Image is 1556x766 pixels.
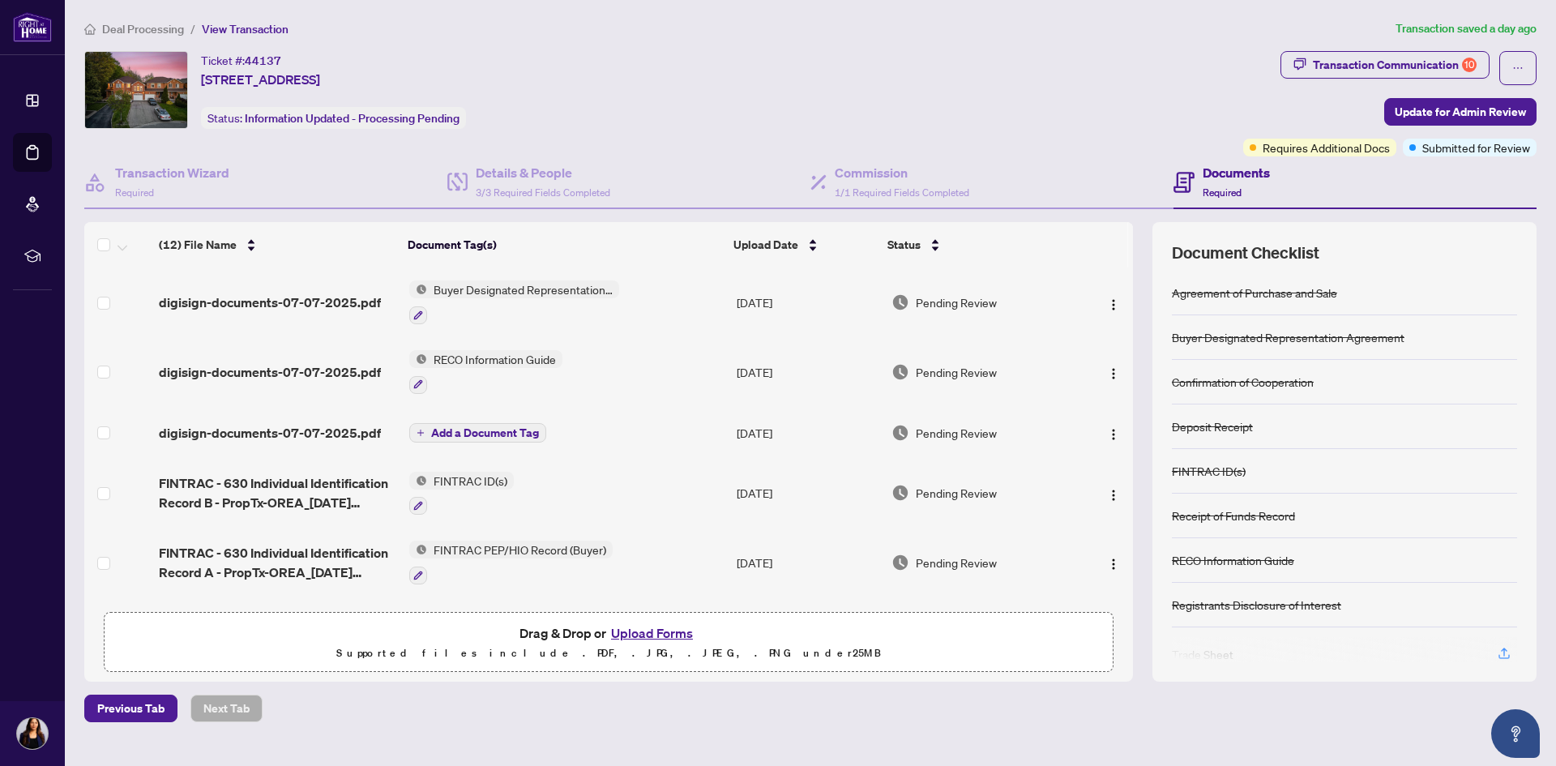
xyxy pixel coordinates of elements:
[427,350,562,368] span: RECO Information Guide
[1107,367,1120,380] img: Logo
[190,19,195,38] li: /
[1172,328,1404,346] div: Buyer Designated Representation Agreement
[17,718,48,749] img: Profile Icon
[835,163,969,182] h4: Commission
[159,423,381,443] span: digisign-documents-07-07-2025.pdf
[115,163,229,182] h4: Transaction Wizard
[891,424,909,442] img: Document Status
[891,363,909,381] img: Document Status
[1384,98,1537,126] button: Update for Admin Review
[730,459,885,528] td: [DATE]
[427,541,613,558] span: FINTRAC PEP/HIO Record (Buyer)
[891,293,909,311] img: Document Status
[916,484,997,502] span: Pending Review
[417,429,425,437] span: plus
[730,597,885,667] td: [DATE]
[115,186,154,199] span: Required
[1172,596,1341,614] div: Registrants Disclosure of Interest
[1101,359,1126,385] button: Logo
[1172,373,1314,391] div: Confirmation of Cooperation
[1280,51,1490,79] button: Transaction Communication10
[476,186,610,199] span: 3/3 Required Fields Completed
[519,623,698,644] span: Drag & Drop or
[159,362,381,382] span: digisign-documents-07-07-2025.pdf
[114,644,1103,663] p: Supported files include .PDF, .JPG, .JPEG, .PNG under 25 MB
[85,52,187,128] img: IMG-N12259523_1.jpg
[1172,551,1294,569] div: RECO Information Guide
[916,554,997,571] span: Pending Review
[152,222,402,267] th: (12) File Name
[409,423,546,443] button: Add a Document Tag
[1263,139,1390,156] span: Requires Additional Docs
[1107,489,1120,502] img: Logo
[409,422,546,443] button: Add a Document Tag
[409,280,427,298] img: Status Icon
[409,350,562,394] button: Status IconRECO Information Guide
[835,186,969,199] span: 1/1 Required Fields Completed
[1172,242,1319,264] span: Document Checklist
[84,695,177,722] button: Previous Tab
[916,424,997,442] span: Pending Review
[105,613,1113,673] span: Drag & Drop orUpload FormsSupported files include .PDF, .JPG, .JPEG, .PNG under25MB
[1396,19,1537,38] article: Transaction saved a day ago
[431,427,539,439] span: Add a Document Tag
[916,293,997,311] span: Pending Review
[1101,289,1126,315] button: Logo
[730,337,885,407] td: [DATE]
[1422,139,1530,156] span: Submitted for Review
[409,472,514,516] button: Status IconFINTRAC ID(s)
[1462,58,1477,72] div: 10
[1172,507,1295,524] div: Receipt of Funds Record
[1491,709,1540,758] button: Open asap
[13,12,52,42] img: logo
[409,541,613,584] button: Status IconFINTRAC PEP/HIO Record (Buyer)
[1203,186,1242,199] span: Required
[1203,163,1270,182] h4: Documents
[97,695,165,721] span: Previous Tab
[1172,417,1253,435] div: Deposit Receipt
[409,280,619,324] button: Status IconBuyer Designated Representation Agreement
[409,472,427,490] img: Status Icon
[1101,550,1126,576] button: Logo
[427,472,514,490] span: FINTRAC ID(s)
[476,163,610,182] h4: Details & People
[201,70,320,89] span: [STREET_ADDRESS]
[84,24,96,35] span: home
[733,236,798,254] span: Upload Date
[1512,62,1524,74] span: ellipsis
[159,473,396,512] span: FINTRAC - 630 Individual Identification Record B - PropTx-OREA_[DATE] 22_32_18.pdf
[730,528,885,597] td: [DATE]
[245,53,281,68] span: 44137
[409,350,427,368] img: Status Icon
[916,363,997,381] span: Pending Review
[159,543,396,582] span: FINTRAC - 630 Individual Identification Record A - PropTx-OREA_[DATE] 22_32_08.pdf
[891,554,909,571] img: Document Status
[1107,298,1120,311] img: Logo
[881,222,1074,267] th: Status
[202,22,289,36] span: View Transaction
[887,236,921,254] span: Status
[1395,99,1526,125] span: Update for Admin Review
[1107,428,1120,441] img: Logo
[201,51,281,70] div: Ticket #:
[1107,558,1120,571] img: Logo
[159,293,381,312] span: digisign-documents-07-07-2025.pdf
[1101,480,1126,506] button: Logo
[1172,462,1246,480] div: FINTRAC ID(s)
[730,267,885,337] td: [DATE]
[190,695,263,722] button: Next Tab
[727,222,881,267] th: Upload Date
[201,107,466,129] div: Status:
[1313,52,1477,78] div: Transaction Communication
[245,111,460,126] span: Information Updated - Processing Pending
[1101,420,1126,446] button: Logo
[606,623,698,644] button: Upload Forms
[409,541,427,558] img: Status Icon
[427,280,619,298] span: Buyer Designated Representation Agreement
[401,222,726,267] th: Document Tag(s)
[891,484,909,502] img: Document Status
[730,407,885,459] td: [DATE]
[102,22,184,36] span: Deal Processing
[1172,284,1337,302] div: Agreement of Purchase and Sale
[159,236,237,254] span: (12) File Name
